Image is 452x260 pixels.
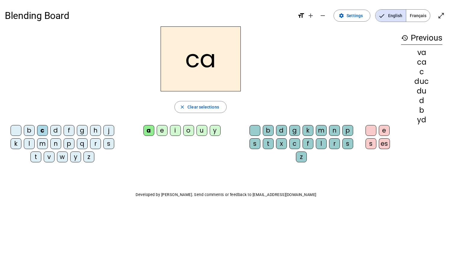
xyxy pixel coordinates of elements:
div: s [366,138,376,149]
span: Clear selections [187,103,219,111]
div: p [342,125,353,136]
div: yd [401,116,442,124]
mat-icon: open_in_full [438,12,445,19]
div: m [37,138,48,149]
mat-icon: remove [319,12,326,19]
div: p [64,138,74,149]
div: b [263,125,274,136]
div: t [263,138,274,149]
span: Français [406,10,430,22]
div: es [379,138,390,149]
div: s [103,138,114,149]
div: f [303,138,313,149]
mat-button-toggle-group: Language selection [375,9,430,22]
div: z [296,151,307,162]
span: English [375,10,406,22]
span: Settings [347,12,363,19]
div: g [289,125,300,136]
div: y [210,125,221,136]
div: s [342,138,353,149]
mat-icon: format_size [297,12,305,19]
div: a [143,125,154,136]
div: d [276,125,287,136]
div: h [90,125,101,136]
button: Clear selections [174,101,227,113]
div: q [77,138,88,149]
p: Developed by [PERSON_NAME]. Send comments or feedback to [EMAIL_ADDRESS][DOMAIN_NAME] [5,191,447,198]
div: b [24,125,35,136]
div: g [77,125,88,136]
mat-icon: settings [339,13,344,18]
mat-icon: history [401,34,408,41]
div: va [401,49,442,56]
div: b [401,107,442,114]
div: m [316,125,327,136]
div: l [316,138,327,149]
button: Enter full screen [435,10,447,22]
mat-icon: add [307,12,314,19]
div: d [50,125,61,136]
div: z [83,151,94,162]
div: c [401,68,442,75]
div: e [157,125,168,136]
h3: Previous [401,31,442,45]
div: k [11,138,21,149]
div: r [90,138,101,149]
div: r [329,138,340,149]
button: Decrease font size [317,10,329,22]
button: Settings [334,10,370,22]
div: t [30,151,41,162]
button: Increase font size [305,10,317,22]
div: l [24,138,35,149]
div: n [50,138,61,149]
mat-icon: close [180,104,185,110]
div: ca [401,59,442,66]
div: f [64,125,74,136]
div: du [401,87,442,95]
div: e [379,125,390,136]
div: y [70,151,81,162]
div: v [44,151,55,162]
div: i [170,125,181,136]
div: d [401,97,442,104]
div: u [196,125,207,136]
div: n [329,125,340,136]
div: c [289,138,300,149]
h2: ca [161,26,241,91]
div: duc [401,78,442,85]
h1: Blending Board [5,6,293,25]
div: x [276,138,287,149]
div: j [103,125,114,136]
div: s [250,138,260,149]
div: c [37,125,48,136]
div: k [303,125,313,136]
div: w [57,151,68,162]
div: o [183,125,194,136]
